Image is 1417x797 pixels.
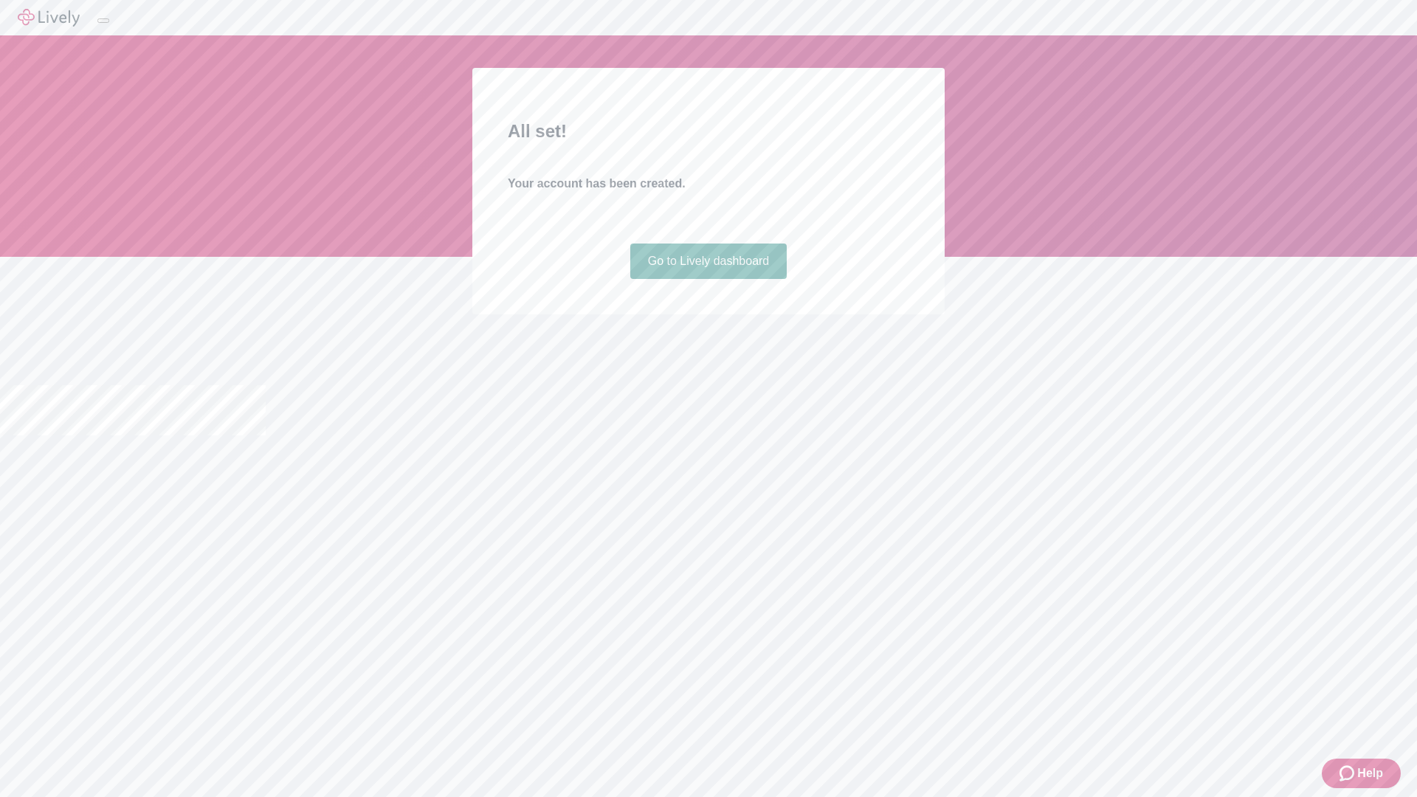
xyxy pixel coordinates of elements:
[1357,765,1383,782] span: Help
[630,244,787,279] a: Go to Lively dashboard
[18,9,80,27] img: Lively
[97,18,109,23] button: Log out
[508,175,909,193] h4: Your account has been created.
[1340,765,1357,782] svg: Zendesk support icon
[508,118,909,145] h2: All set!
[1322,759,1401,788] button: Zendesk support iconHelp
